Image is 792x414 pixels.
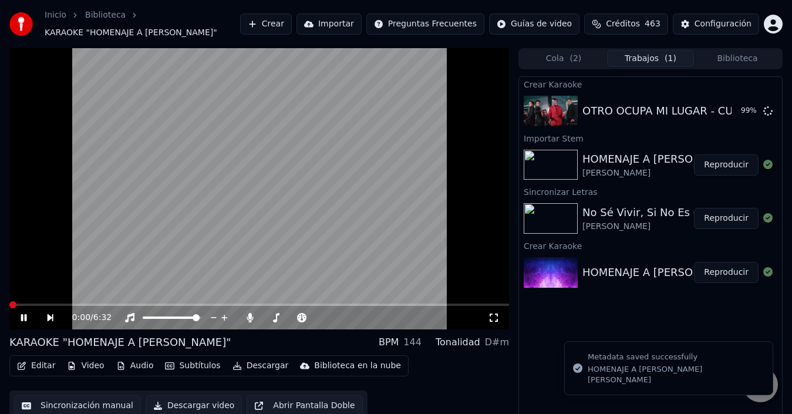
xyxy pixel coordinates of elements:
[588,364,763,385] div: HOMENAJE A [PERSON_NAME] [PERSON_NAME]
[673,14,759,35] button: Configuración
[9,12,33,36] img: youka
[93,312,112,324] span: 6:32
[519,77,782,91] div: Crear Karaoke
[45,9,240,39] nav: breadcrumb
[85,9,126,21] a: Biblioteca
[582,221,734,233] div: [PERSON_NAME]
[485,335,509,349] div: D#m
[62,358,109,374] button: Video
[72,312,100,324] div: /
[12,358,60,374] button: Editar
[72,312,90,324] span: 0:00
[366,14,484,35] button: Preguntas Frecuentes
[569,53,581,65] span: ( 2 )
[379,335,399,349] div: BPM
[645,18,660,30] span: 463
[112,358,159,374] button: Audio
[607,50,694,67] button: Trabajos
[489,14,579,35] button: Guías de video
[582,167,741,179] div: [PERSON_NAME]
[520,50,607,67] button: Cola
[584,14,668,35] button: Créditos463
[240,14,292,35] button: Crear
[588,351,763,363] div: Metadata saved successfully
[694,50,781,67] button: Biblioteca
[694,154,759,176] button: Reproducir
[694,262,759,283] button: Reproducir
[519,238,782,253] div: Crear Karaoke
[519,131,782,145] div: Importar Stem
[160,358,225,374] button: Subtítulos
[694,208,759,229] button: Reproducir
[519,184,782,198] div: Sincronizar Letras
[45,9,66,21] a: Inicio
[436,335,480,349] div: Tonalidad
[45,27,217,39] span: KARAOKE "HOMENAJE A [PERSON_NAME]"
[582,151,741,167] div: HOMENAJE A [PERSON_NAME]
[665,53,676,65] span: ( 1 )
[741,106,759,116] div: 99 %
[582,204,734,221] div: No Sé Vivir, Si No Es Contigo
[296,14,362,35] button: Importar
[695,18,751,30] div: Configuración
[9,334,231,351] div: KARAOKE "HOMENAJE A [PERSON_NAME]"
[228,358,294,374] button: Descargar
[606,18,640,30] span: Créditos
[314,360,401,372] div: Biblioteca en la nube
[403,335,422,349] div: 144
